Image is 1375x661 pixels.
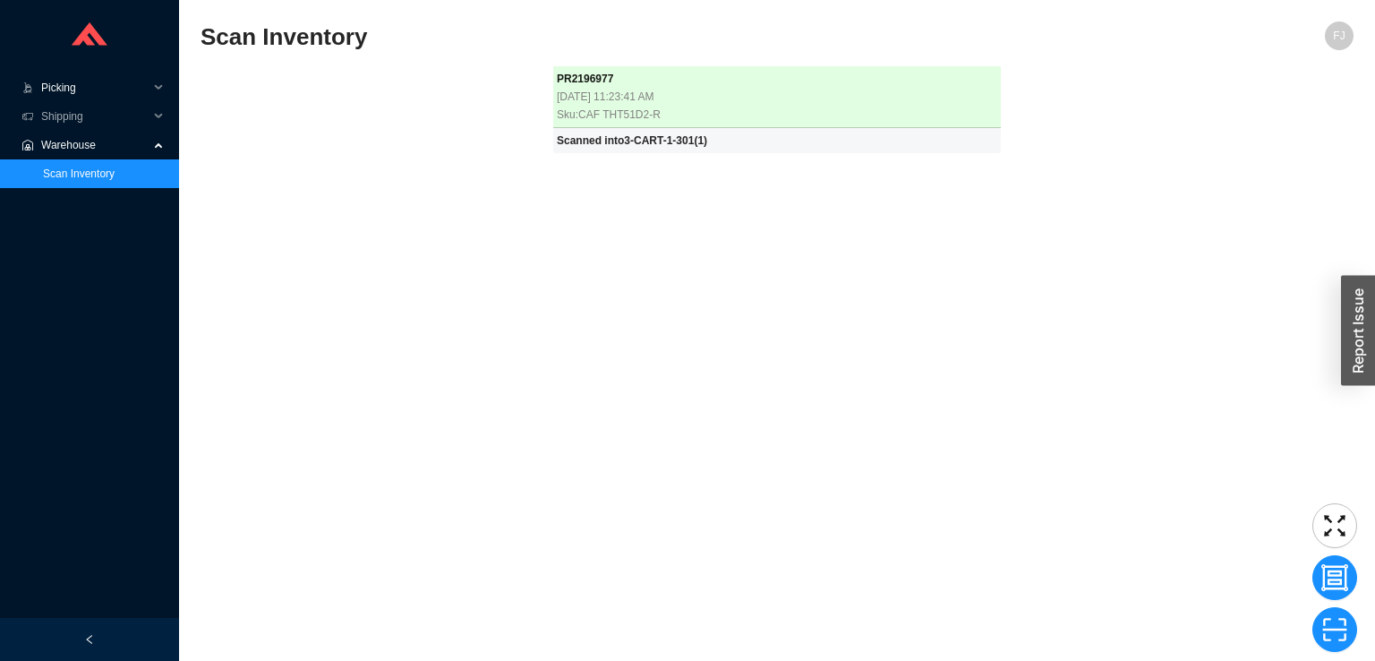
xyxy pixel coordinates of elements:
[1312,607,1357,652] button: scan
[1313,512,1356,539] span: fullscreen
[1313,564,1356,591] span: group
[557,132,997,150] div: Scanned into 3-CART-1-301 ( 1 )
[1333,21,1345,50] span: FJ
[557,88,997,106] div: [DATE] 11:23:41 AM
[41,131,149,159] span: Warehouse
[41,73,149,102] span: Picking
[41,102,149,131] span: Shipping
[1312,555,1357,600] button: group
[557,70,997,88] div: PR 2196977
[84,634,95,645] span: left
[43,167,115,180] a: Scan Inventory
[1312,503,1357,548] button: fullscreen
[1313,616,1356,643] span: scan
[557,106,997,124] div: Sku: CAF THT51D2-R
[201,21,1065,53] h2: Scan Inventory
